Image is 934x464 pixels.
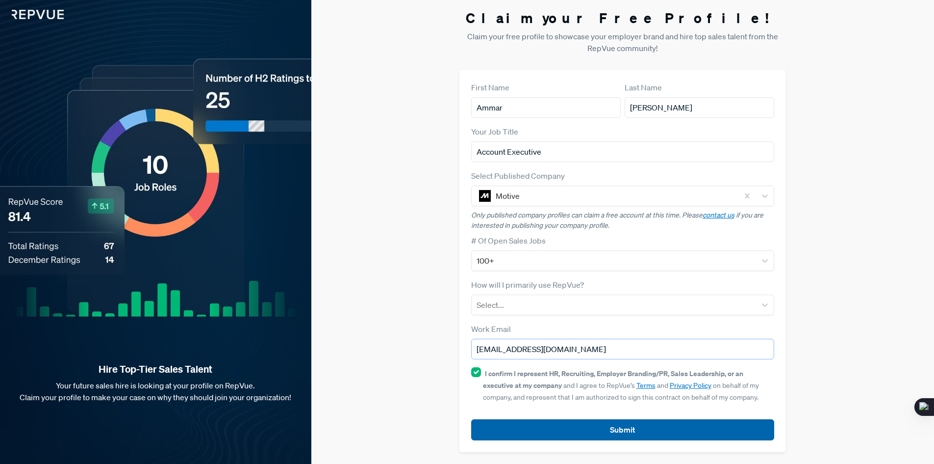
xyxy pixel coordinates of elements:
p: Your future sales hire is looking at your profile on RepVue. Claim your profile to make your case... [16,380,296,403]
strong: I confirm I represent HR, Recruiting, Employer Branding/PR, Sales Leadership, or an executive at ... [483,369,743,390]
input: Email [471,339,775,359]
img: Motive [479,190,491,202]
label: Work Email [471,323,511,335]
h3: Claim your Free Profile! [459,10,786,27]
label: # Of Open Sales Jobs [471,235,546,246]
label: How will I primarily use RepVue? [471,279,584,291]
label: First Name [471,82,509,93]
input: Last Name [625,97,774,118]
label: Last Name [625,82,662,93]
label: Select Published Company [471,170,565,182]
a: Privacy Policy [670,381,711,390]
label: Your Job Title [471,126,518,137]
p: Claim your free profile to showcase your employer brand and hire top sales talent from the RepVue... [459,30,786,54]
p: Only published company profiles can claim a free account at this time. Please if you are interest... [471,210,775,231]
a: contact us [703,211,734,219]
input: First Name [471,97,621,118]
a: Terms [636,381,656,390]
button: Submit [471,419,775,440]
strong: Hire Top-Tier Sales Talent [16,363,296,376]
input: Title [471,141,775,162]
span: and I agree to RepVue’s and on behalf of my company, and represent that I am authorized to sign t... [483,369,759,402]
